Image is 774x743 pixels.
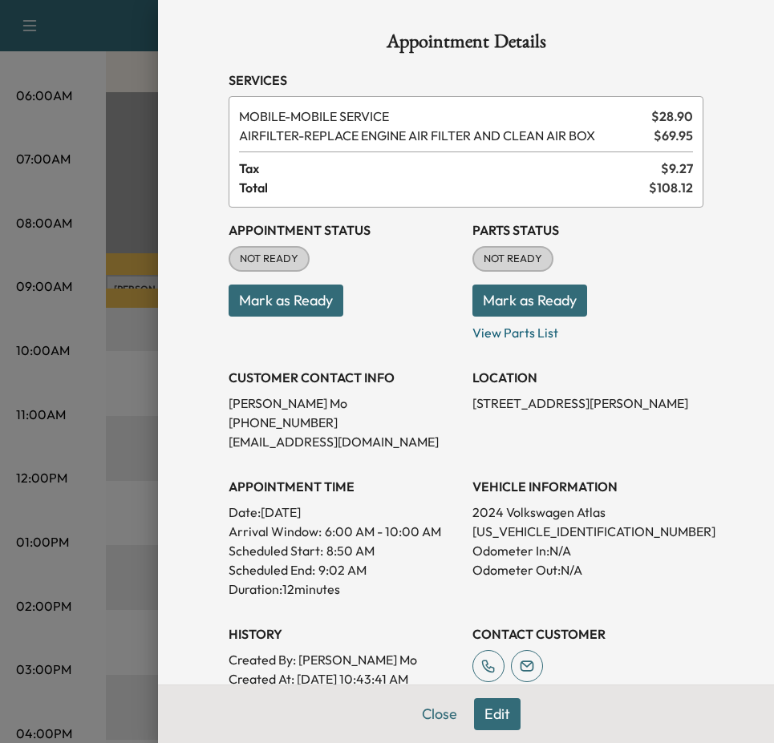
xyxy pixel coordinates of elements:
[229,32,703,58] h1: Appointment Details
[229,220,460,240] h3: Appointment Status
[229,285,343,317] button: Mark as Ready
[229,394,460,413] p: [PERSON_NAME] Mo
[474,698,521,730] button: Edit
[239,178,649,197] span: Total
[326,541,375,560] p: 8:50 AM
[229,413,460,432] p: [PHONE_NUMBER]
[472,624,703,644] h3: CONTACT CUSTOMER
[230,251,308,267] span: NOT READY
[411,698,468,730] button: Close
[651,107,693,126] span: $ 28.90
[472,560,703,579] p: Odometer Out: N/A
[229,541,323,560] p: Scheduled Start:
[472,503,703,522] p: 2024 Volkswagen Atlas
[229,432,460,451] p: [EMAIL_ADDRESS][DOMAIN_NAME]
[229,650,460,669] p: Created By : [PERSON_NAME] Mo
[229,522,460,541] p: Arrival Window:
[472,317,703,342] p: View Parts List
[239,126,647,145] span: REPLACE ENGINE AIR FILTER AND CLEAN AIR BOX
[472,285,587,317] button: Mark as Ready
[654,126,693,145] span: $ 69.95
[229,560,315,579] p: Scheduled End:
[474,251,552,267] span: NOT READY
[239,107,645,126] span: MOBILE SERVICE
[229,579,460,599] p: Duration: 12 minutes
[472,477,703,496] h3: VEHICLE INFORMATION
[229,669,460,688] p: Created At : [DATE] 10:43:41 AM
[472,220,703,240] h3: Parts Status
[472,368,703,387] h3: LOCATION
[472,394,703,413] p: [STREET_ADDRESS][PERSON_NAME]
[239,159,661,178] span: Tax
[229,477,460,496] h3: APPOINTMENT TIME
[229,503,460,522] p: Date: [DATE]
[649,178,693,197] span: $ 108.12
[229,71,703,90] h3: Services
[472,541,703,560] p: Odometer In: N/A
[472,522,703,541] p: [US_VEHICLE_IDENTIFICATION_NUMBER]
[229,368,460,387] h3: CUSTOMER CONTACT INFO
[318,560,367,579] p: 9:02 AM
[229,624,460,644] h3: History
[325,522,441,541] span: 6:00 AM - 10:00 AM
[661,159,693,178] span: $ 9.27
